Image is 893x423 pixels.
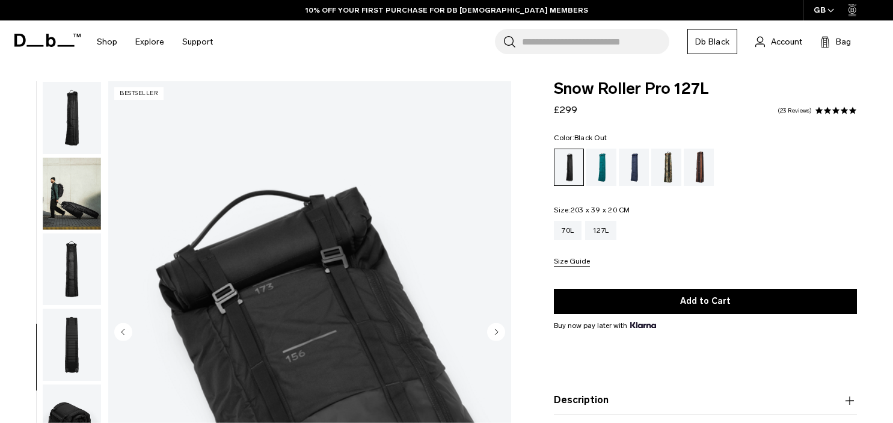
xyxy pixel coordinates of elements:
img: Snow_roller_pro_black_out_new_db1.png [43,82,101,154]
legend: Size: [554,206,630,214]
a: Black Out [554,149,584,186]
button: Description [554,394,857,408]
a: 10% OFF YOUR FIRST PURCHASE FOR DB [DEMOGRAPHIC_DATA] MEMBERS [305,5,588,16]
span: 203 x 39 x 20 CM [571,206,630,214]
button: Snow_roller_pro_black_out_new_db1.png [42,81,102,155]
a: Midnight Teal [586,149,616,186]
button: Bag [820,34,851,49]
nav: Main Navigation [88,20,222,63]
p: Bestseller [114,87,164,100]
a: 70L [554,221,582,240]
span: Bag [836,36,851,48]
button: Snow_roller_pro_black_out_new_db10.png [42,157,102,230]
a: Shop [97,20,117,63]
img: {"height" => 20, "alt" => "Klarna"} [630,322,656,328]
span: £299 [554,104,577,116]
span: Black Out [574,134,607,142]
button: Previous slide [114,323,132,343]
a: Blue Hour [619,149,649,186]
img: Snow_roller_pro_black_out_new_db10.png [43,158,101,230]
img: Snow_roller_pro_black_out_new_db9.png [43,233,101,306]
a: Db Black [687,29,737,54]
a: Support [182,20,213,63]
a: 127L [585,221,616,240]
a: Explore [135,20,164,63]
a: Homegrown with Lu [684,149,714,186]
button: Next slide [487,323,505,343]
legend: Color: [554,134,607,141]
button: Snow_roller_pro_black_out_new_db8.png [42,308,102,381]
img: Snow_roller_pro_black_out_new_db8.png [43,309,101,381]
a: 23 reviews [778,108,812,114]
a: Db x Beyond Medals [651,149,681,186]
button: Size Guide [554,258,590,267]
span: Account [771,36,802,48]
span: Snow Roller Pro 127L [554,81,857,97]
span: Buy now pay later with [554,320,656,331]
button: Add to Cart [554,289,857,314]
button: Snow_roller_pro_black_out_new_db9.png [42,233,102,306]
a: Account [755,34,802,49]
